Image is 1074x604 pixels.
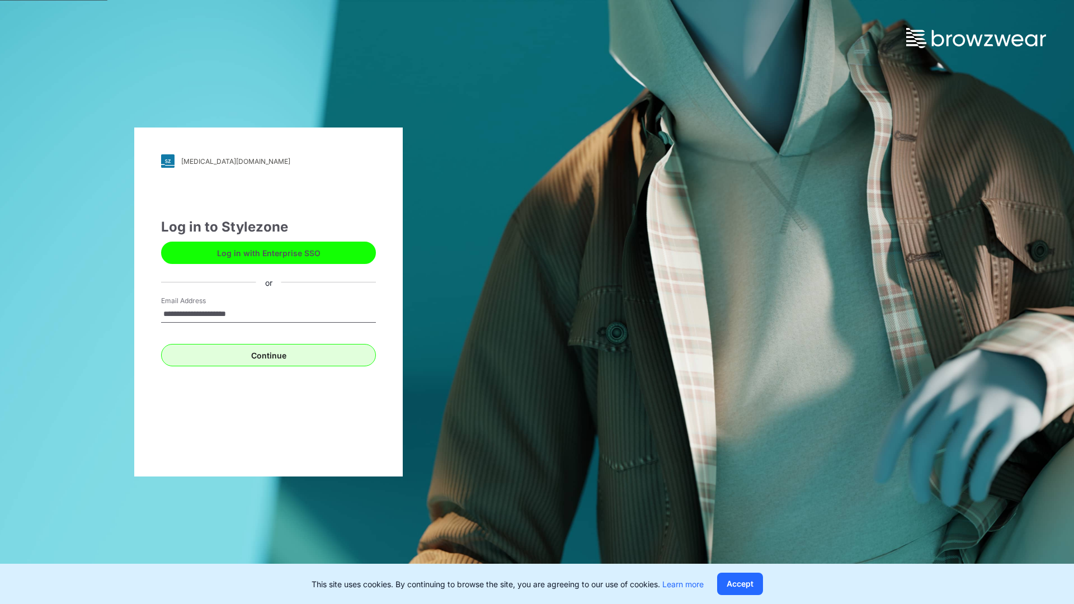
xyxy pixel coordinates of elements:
button: Log in with Enterprise SSO [161,242,376,264]
button: Accept [717,573,763,595]
button: Continue [161,344,376,366]
a: [MEDICAL_DATA][DOMAIN_NAME] [161,154,376,168]
img: svg+xml;base64,PHN2ZyB3aWR0aD0iMjgiIGhlaWdodD0iMjgiIHZpZXdCb3g9IjAgMCAyOCAyOCIgZmlsbD0ibm9uZSIgeG... [161,154,175,168]
p: This site uses cookies. By continuing to browse the site, you are agreeing to our use of cookies. [312,578,704,590]
div: [MEDICAL_DATA][DOMAIN_NAME] [181,157,290,166]
div: Log in to Stylezone [161,217,376,237]
img: browzwear-logo.73288ffb.svg [906,28,1046,48]
label: Email Address [161,296,239,306]
a: Learn more [662,579,704,589]
div: or [256,276,281,288]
